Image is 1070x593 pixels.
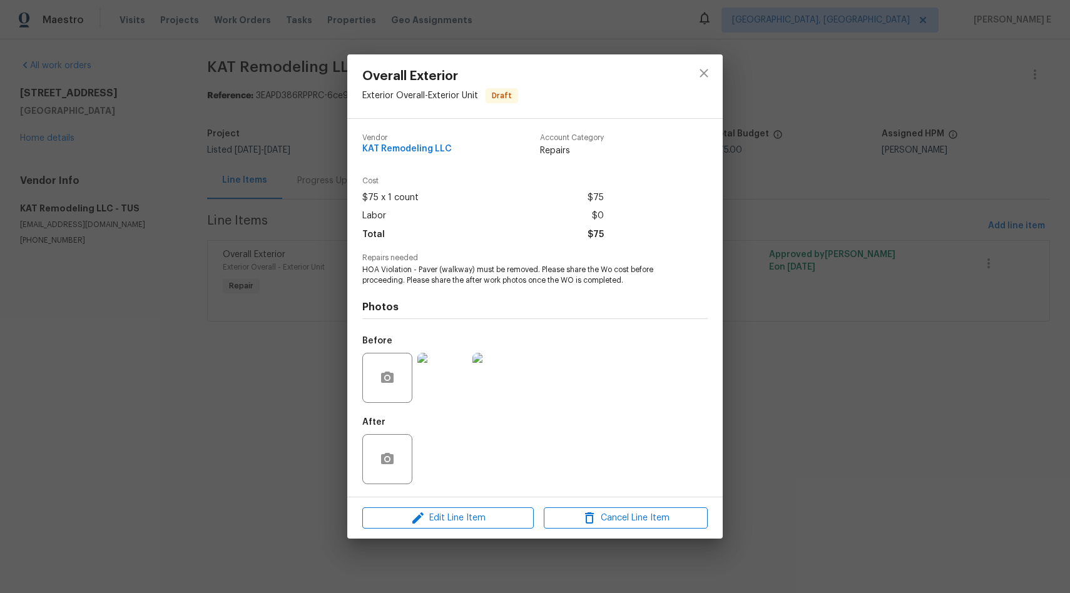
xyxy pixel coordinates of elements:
[362,418,385,427] h5: After
[362,134,452,142] span: Vendor
[689,58,719,88] button: close
[362,189,419,207] span: $75 x 1 count
[548,510,704,526] span: Cancel Line Item
[362,265,673,286] span: HOA Violation - Paver (walkway) must be removed. Please share the Wo cost before proceeding. Plea...
[362,207,386,225] span: Labor
[540,134,604,142] span: Account Category
[362,177,604,185] span: Cost
[362,226,385,244] span: Total
[588,189,604,207] span: $75
[540,144,604,157] span: Repairs
[362,507,534,529] button: Edit Line Item
[588,226,604,244] span: $75
[362,254,708,262] span: Repairs needed
[362,91,478,100] span: Exterior Overall - Exterior Unit
[544,507,708,529] button: Cancel Line Item
[362,69,518,83] span: Overall Exterior
[362,337,392,345] h5: Before
[592,207,604,225] span: $0
[366,510,530,526] span: Edit Line Item
[487,89,517,102] span: Draft
[362,144,452,154] span: KAT Remodeling LLC
[362,301,708,313] h4: Photos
